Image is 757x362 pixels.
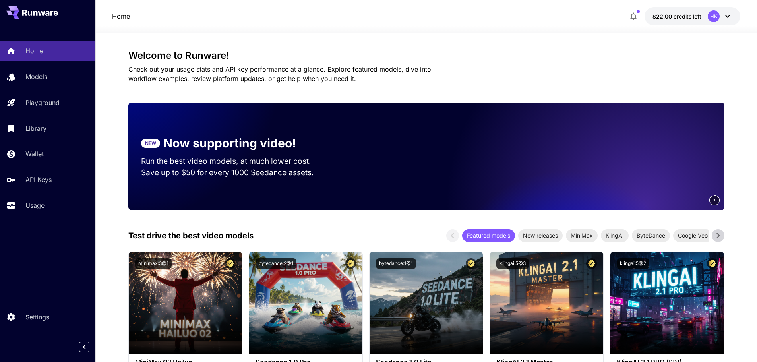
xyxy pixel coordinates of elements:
p: Playground [25,98,60,107]
button: bytedance:2@1 [256,258,296,269]
p: NEW [145,140,156,147]
div: HK [708,10,720,22]
span: credits left [674,13,701,20]
div: Featured models [462,229,515,242]
a: Home [112,12,130,21]
img: alt [490,252,603,354]
div: New releases [518,229,563,242]
p: Now supporting video! [163,134,296,152]
button: Certified Model – Vetted for best performance and includes a commercial license. [225,258,236,269]
p: Test drive the best video models [128,230,254,242]
div: Collapse sidebar [85,340,95,354]
p: Save up to $50 for every 1000 Seedance assets. [141,167,326,178]
nav: breadcrumb [112,12,130,21]
span: MiniMax [566,231,598,240]
button: bytedance:1@1 [376,258,416,269]
p: API Keys [25,175,52,184]
button: Certified Model – Vetted for best performance and includes a commercial license. [466,258,476,269]
button: $22.00HK [645,7,740,25]
span: New releases [518,231,563,240]
button: Certified Model – Vetted for best performance and includes a commercial license. [345,258,356,269]
div: MiniMax [566,229,598,242]
img: alt [249,252,362,354]
button: klingai:5@3 [496,258,529,269]
p: Run the best video models, at much lower cost. [141,155,326,167]
div: 聊天小组件 [579,43,757,362]
p: Wallet [25,149,44,159]
img: alt [370,252,483,354]
span: Check out your usage stats and API key performance at a glance. Explore featured models, dive int... [128,65,431,83]
div: $22.00 [652,12,701,21]
p: Library [25,124,46,133]
p: Models [25,72,47,81]
img: alt [129,252,242,354]
span: Featured models [462,231,515,240]
p: Usage [25,201,45,210]
p: Home [25,46,43,56]
button: Collapse sidebar [79,342,89,352]
button: minimax:3@1 [135,258,172,269]
iframe: Chat Widget [579,43,757,362]
p: Settings [25,312,49,322]
span: $22.00 [652,13,674,20]
h3: Welcome to Runware! [128,50,724,61]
